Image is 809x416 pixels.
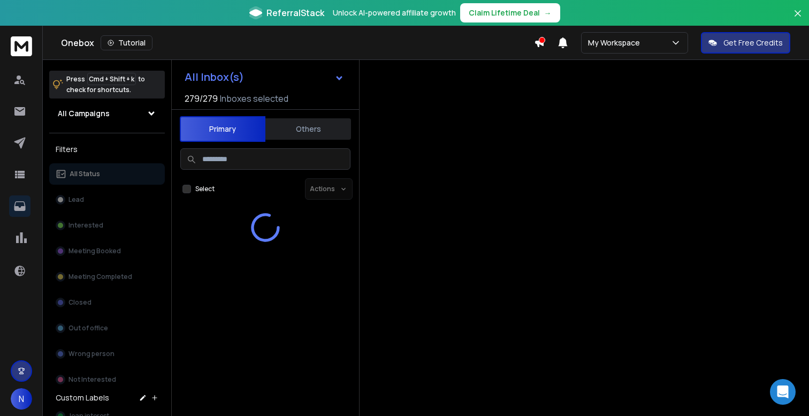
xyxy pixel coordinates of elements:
[11,388,32,410] button: N
[195,185,215,193] label: Select
[266,6,324,19] span: ReferralStack
[87,73,136,85] span: Cmd + Shift + k
[220,92,288,105] h3: Inboxes selected
[101,35,152,50] button: Tutorial
[791,6,805,32] button: Close banner
[58,108,110,119] h1: All Campaigns
[265,117,351,141] button: Others
[770,379,796,405] div: Open Intercom Messenger
[49,103,165,124] button: All Campaigns
[333,7,456,18] p: Unlock AI-powered affiliate growth
[185,72,244,82] h1: All Inbox(s)
[61,35,534,50] div: Onebox
[66,74,145,95] p: Press to check for shortcuts.
[185,92,218,105] span: 279 / 279
[588,37,644,48] p: My Workspace
[460,3,560,22] button: Claim Lifetime Deal→
[544,7,552,18] span: →
[723,37,783,48] p: Get Free Credits
[176,66,353,88] button: All Inbox(s)
[56,392,109,403] h3: Custom Labels
[701,32,790,54] button: Get Free Credits
[180,116,265,142] button: Primary
[49,142,165,157] h3: Filters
